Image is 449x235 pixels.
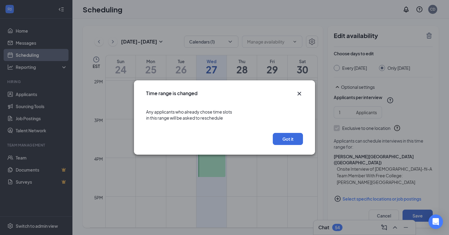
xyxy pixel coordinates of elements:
h3: Time range is changed [146,90,198,97]
div: Any applicants who already chose time slots in this range will be asked to reschedule [146,103,303,127]
button: Close [296,90,303,97]
button: Got it [273,133,303,145]
svg: Cross [296,90,303,97]
div: Open Intercom Messenger [428,214,443,229]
